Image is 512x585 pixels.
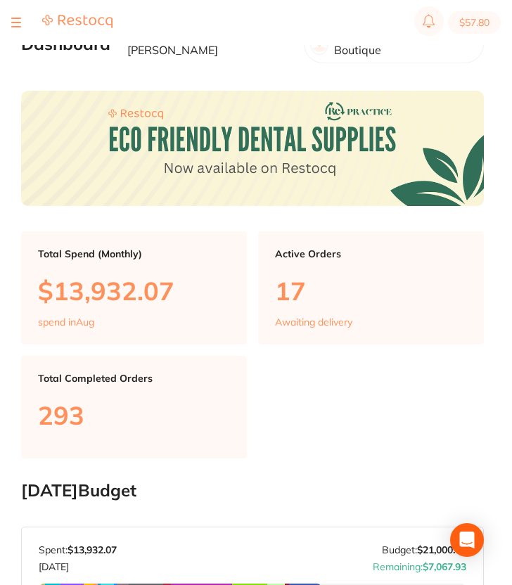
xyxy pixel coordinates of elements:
p: [PERSON_NAME] Dental Boutique [334,31,472,57]
img: Dashboard [21,91,484,207]
a: Active Orders17Awaiting delivery [258,231,484,345]
img: Restocq Logo [42,14,113,29]
p: Active Orders [275,248,467,259]
p: Spent: [39,544,117,555]
a: Restocq Logo [42,14,113,31]
p: [DATE] [39,555,117,572]
h2: [DATE] Budget [21,481,484,501]
h2: Dashboard [21,34,110,54]
p: Remaining: [373,555,466,572]
strong: $21,000.00 [417,544,466,556]
p: Total Completed Orders [38,373,230,384]
strong: $13,932.07 [68,544,117,556]
p: 293 [38,401,230,430]
p: $13,932.07 [38,276,230,305]
a: Total Completed Orders293 [21,356,247,458]
p: Total Spend (Monthly) [38,248,230,259]
button: $57.80 [448,11,501,34]
p: Welcome back, Lincoln [PERSON_NAME] [127,31,293,57]
p: Awaiting delivery [275,316,352,328]
p: spend in Aug [38,316,94,328]
p: 17 [275,276,467,305]
strong: $7,067.93 [423,560,466,573]
p: Budget: [382,544,466,555]
div: Open Intercom Messenger [450,523,484,557]
a: Total Spend (Monthly)$13,932.07spend inAug [21,231,247,345]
